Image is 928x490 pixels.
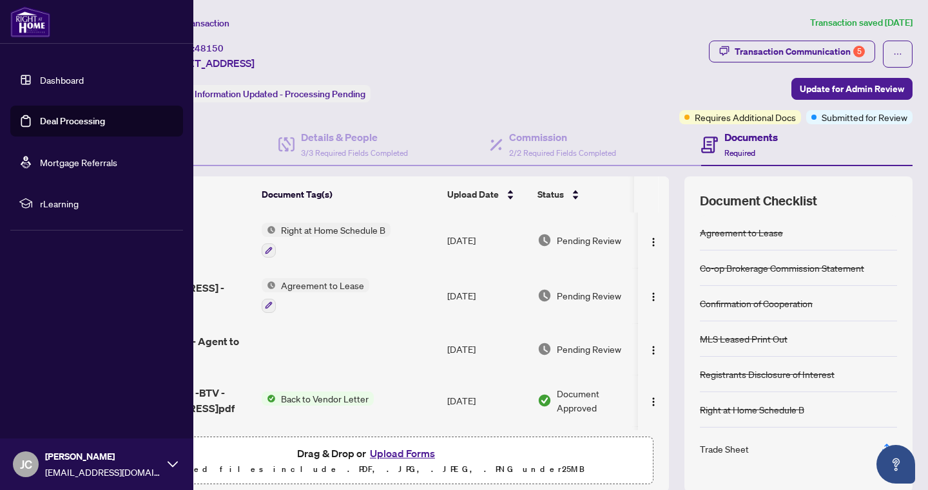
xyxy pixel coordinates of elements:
span: Submitted for Review [822,110,907,124]
span: 3/3 Required Fields Completed [301,148,408,158]
p: Supported files include .PDF, .JPG, .JPEG, .PNG under 25 MB [91,462,645,477]
div: Status: [160,85,371,102]
div: Confirmation of Cooperation [700,296,813,310]
span: Drag & Drop orUpload FormsSupported files include .PDF, .JPG, .JPEG, .PNG under25MB [83,437,653,485]
h4: Commission [509,129,616,145]
span: 48150 [195,42,224,54]
button: Logo [643,390,664,411]
a: Deal Processing [40,115,105,127]
span: Pending Review [557,342,621,356]
th: Status [532,176,642,212]
img: Document Status [537,288,552,303]
span: Required [724,148,755,158]
div: Co-op Brokerage Commission Statement [700,261,864,275]
button: Upload Forms [366,445,439,462]
span: 2/2 Required Fields Completed [509,148,616,158]
img: Logo [648,292,659,302]
button: Logo [643,230,664,250]
img: Status Icon [262,278,276,292]
td: [DATE] [442,268,532,323]
span: [STREET_ADDRESS] [160,55,255,71]
div: Right at Home Schedule B [700,402,804,417]
td: [DATE] [442,212,532,268]
span: Drag & Drop or [297,445,439,462]
a: Dashboard [40,74,84,86]
a: Mortgage Referrals [40,156,117,168]
span: Requires Additional Docs [695,110,796,124]
h4: Details & People [301,129,408,145]
img: Logo [648,397,659,407]
img: Status Icon [262,391,276,406]
button: Logo [643,285,664,306]
span: Agreement to Lease [276,278,369,292]
span: ellipsis [893,50,902,59]
span: Document Checklist [700,192,817,210]
img: Logo [648,237,659,247]
button: Status IconAgreement to Lease [262,278,369,313]
button: Status IconRight at Home Schedule B [262,223,391,258]
h4: Documents [724,129,778,145]
button: Status IconBack to Vendor Letter [262,391,374,406]
span: rLearning [40,196,174,211]
div: Registrants Disclosure of Interest [700,367,835,381]
span: Upload Date [447,187,499,202]
span: Right at Home Schedule B [276,223,391,237]
img: Logo [648,345,659,355]
img: Document Status [537,233,552,247]
span: Pending Review [557,233,621,247]
span: Document Approved [557,386,637,415]
span: Pending Review [557,288,621,303]
button: Transaction Communication5 [709,41,875,62]
span: Information Updated - Processing Pending [195,88,365,100]
button: Update for Admin Review [791,78,913,100]
span: [EMAIL_ADDRESS][DOMAIN_NAME] [45,465,161,479]
span: Update for Admin Review [800,79,904,99]
td: [DATE] [442,323,532,375]
div: Agreement to Lease [700,225,783,240]
span: Status [537,187,564,202]
img: Status Icon [262,223,276,237]
span: View Transaction [160,17,229,29]
button: Open asap [876,445,915,484]
th: Document Tag(s) [256,176,442,212]
img: Document Status [537,342,552,356]
span: JC [20,455,32,473]
th: Upload Date [442,176,532,212]
article: Transaction saved [DATE] [810,15,913,30]
div: 5 [853,46,865,57]
div: Transaction Communication [735,41,865,62]
span: Back to Vendor Letter [276,391,374,406]
div: MLS Leased Print Out [700,332,788,346]
td: [DATE] [442,426,532,482]
td: [DATE] [442,375,532,426]
img: Document Status [537,393,552,408]
div: Trade Sheet [700,442,749,456]
span: [PERSON_NAME] [45,449,161,464]
button: Logo [643,339,664,359]
img: logo [10,6,50,37]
